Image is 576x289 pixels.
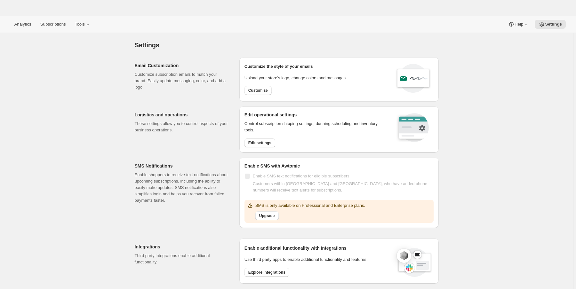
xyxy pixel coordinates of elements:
[135,253,229,265] p: Third party integrations enable additional functionality.
[40,22,66,27] span: Subscriptions
[248,140,271,145] span: Edit settings
[244,138,275,147] button: Edit settings
[135,62,229,69] h2: Email Customization
[244,256,390,263] p: Use third party apps to enable additional functionality and features.
[554,261,570,276] iframe: Intercom live chat
[515,22,523,27] span: Help
[248,88,268,93] span: Customize
[135,172,229,204] p: Enable shoppers to receive text notifications about upcoming subscriptions, including the ability...
[244,86,272,95] button: Customize
[504,20,533,29] button: Help
[545,22,562,27] span: Settings
[75,22,84,27] span: Tools
[244,63,313,70] p: Customize the style of your emails
[244,163,434,169] h2: Enable SMS with Awtomic
[36,20,69,29] button: Subscriptions
[244,245,390,251] h2: Enable additional functionality with Integrations
[255,211,279,220] button: Upgrade
[535,20,566,29] button: Settings
[244,121,388,133] p: Control subscription shipping settings, dunning scheduling and inventory tools.
[135,163,229,169] h2: SMS Notifications
[253,181,427,192] span: Customers within [GEOGRAPHIC_DATA] and [GEOGRAPHIC_DATA], who have added phone numbers will recei...
[135,244,229,250] h2: Integrations
[135,42,159,49] span: Settings
[248,270,285,275] span: Explore integrations
[253,174,349,178] span: Enable SMS text notifications for eligible subscribers
[244,112,388,118] h2: Edit operational settings
[135,71,229,90] p: Customize subscription emails to match your brand. Easily update messaging, color, and add a logo.
[259,213,275,218] span: Upgrade
[135,121,229,133] p: These settings allow you to control aspects of your business operations.
[10,20,35,29] button: Analytics
[244,75,347,81] p: Upload your store’s logo, change colors and messages.
[14,22,31,27] span: Analytics
[255,202,365,209] p: SMS is only available on Professional and Enterprise plans.
[135,112,229,118] h2: Logistics and operations
[244,268,289,277] button: Explore integrations
[71,20,95,29] button: Tools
